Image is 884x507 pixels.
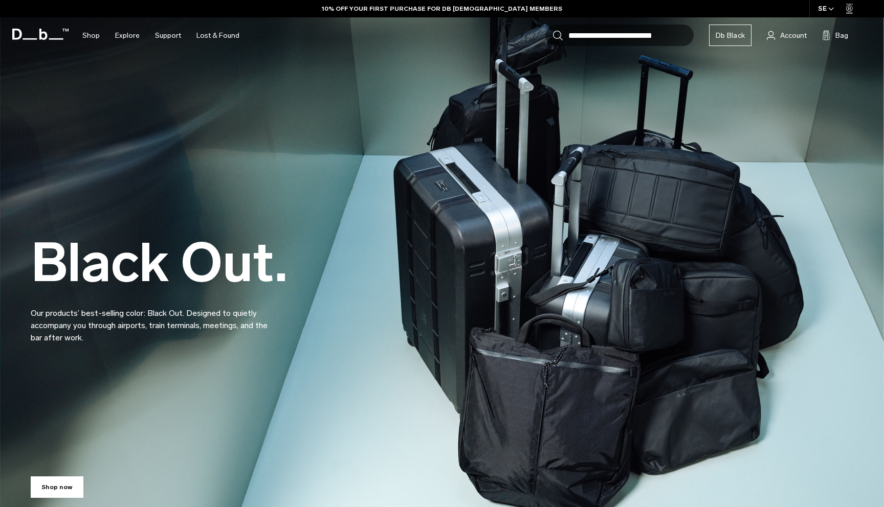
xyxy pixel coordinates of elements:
[31,295,276,344] p: Our products’ best-selling color: Black Out. Designed to quietly accompany you through airports, ...
[82,17,100,54] a: Shop
[31,236,288,290] h2: Black Out.
[115,17,140,54] a: Explore
[31,476,83,498] a: Shop now
[835,30,848,41] span: Bag
[780,30,807,41] span: Account
[75,17,247,54] nav: Main Navigation
[709,25,752,46] a: Db Black
[155,17,181,54] a: Support
[822,29,848,41] button: Bag
[322,4,562,13] a: 10% OFF YOUR FIRST PURCHASE FOR DB [DEMOGRAPHIC_DATA] MEMBERS
[196,17,239,54] a: Lost & Found
[767,29,807,41] a: Account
